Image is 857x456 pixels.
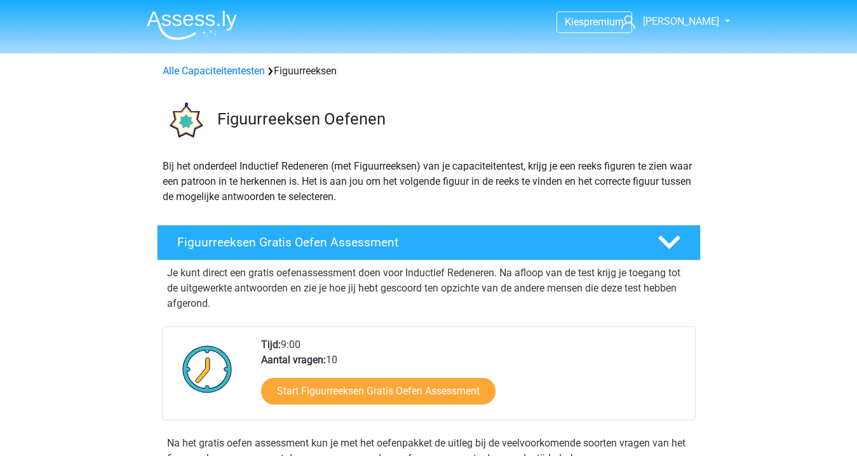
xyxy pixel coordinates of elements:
[261,378,496,405] a: Start Figuurreeksen Gratis Oefen Assessment
[584,16,624,28] span: premium
[147,10,237,40] img: Assessly
[252,337,694,420] div: 9:00 10
[261,339,281,351] b: Tijd:
[152,225,706,260] a: Figuurreeksen Gratis Oefen Assessment
[167,265,691,311] p: Je kunt direct een gratis oefenassessment doen voor Inductief Redeneren. Na afloop van de test kr...
[261,354,326,366] b: Aantal vragen:
[616,14,720,29] a: [PERSON_NAME]
[643,15,719,27] span: [PERSON_NAME]
[175,337,240,401] img: Klok
[565,16,584,28] span: Kies
[163,159,695,205] p: Bij het onderdeel Inductief Redeneren (met Figuurreeksen) van je capaciteitentest, krijg je een r...
[557,13,631,30] a: Kiespremium
[158,94,212,148] img: figuurreeksen
[163,65,265,77] a: Alle Capaciteitentesten
[177,235,637,250] h4: Figuurreeksen Gratis Oefen Assessment
[158,64,700,79] div: Figuurreeksen
[217,109,691,129] h3: Figuurreeksen Oefenen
